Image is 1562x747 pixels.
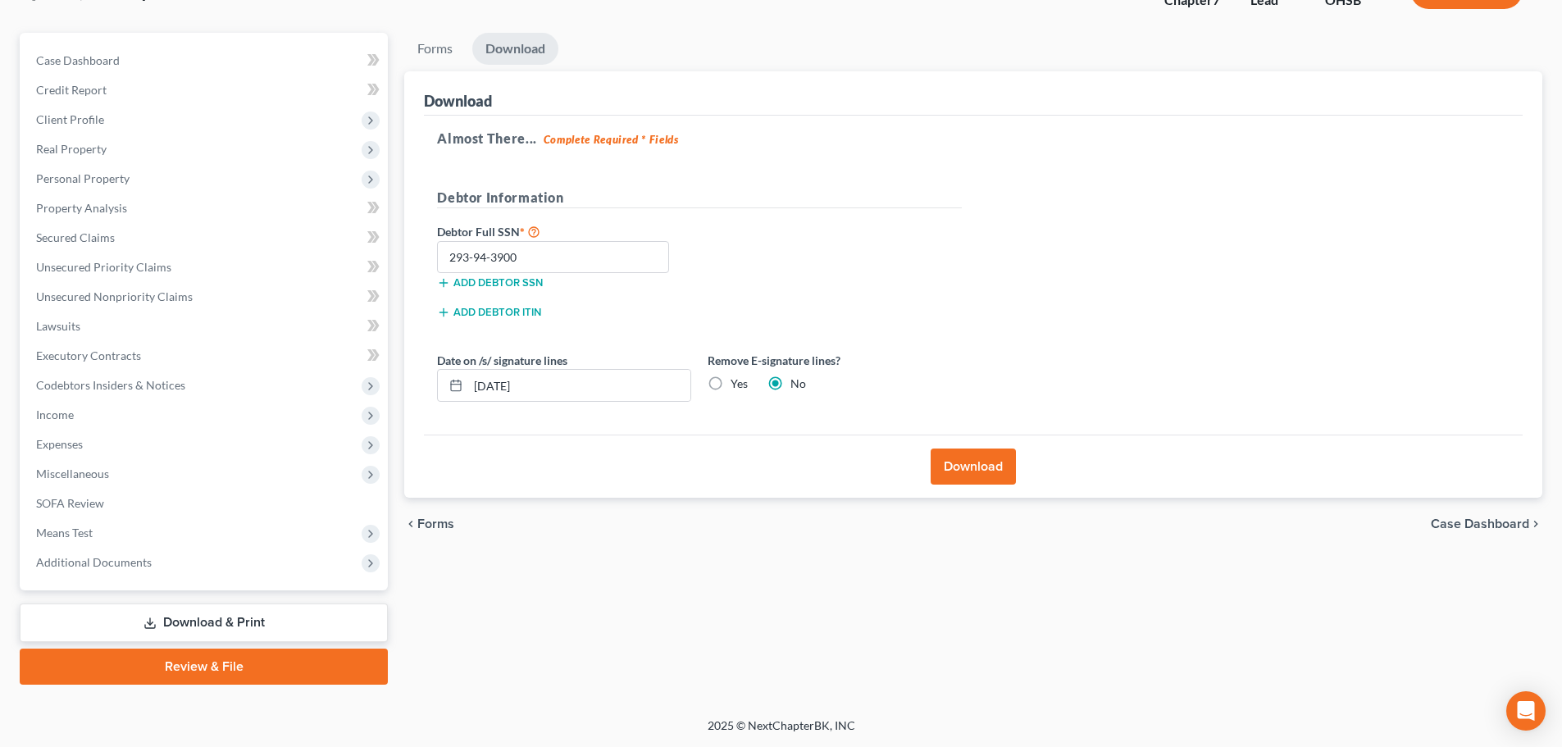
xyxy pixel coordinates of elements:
input: MM/DD/YYYY [468,370,690,401]
a: Download & Print [20,604,388,642]
span: Miscellaneous [36,467,109,481]
span: Real Property [36,142,107,156]
a: Unsecured Priority Claims [23,253,388,282]
a: Executory Contracts [23,341,388,371]
span: Unsecured Priority Claims [36,260,171,274]
a: SOFA Review [23,489,388,518]
label: Debtor Full SSN [429,221,699,241]
div: Download [424,91,492,111]
input: XXX-XX-XXXX [437,241,669,274]
a: Case Dashboard [23,46,388,75]
a: Property Analysis [23,194,388,223]
span: Case Dashboard [36,53,120,67]
span: SOFA Review [36,496,104,510]
label: No [790,376,806,392]
h5: Debtor Information [437,188,962,208]
a: Secured Claims [23,223,388,253]
span: Executory Contracts [36,348,141,362]
span: Credit Report [36,83,107,97]
label: Remove E-signature lines? [708,352,962,369]
a: Unsecured Nonpriority Claims [23,282,388,312]
a: Download [472,33,558,65]
span: Income [36,408,74,421]
a: Case Dashboard chevron_right [1431,517,1542,531]
div: 2025 © NextChapterBK, INC [314,717,1249,747]
a: Review & File [20,649,388,685]
span: Codebtors Insiders & Notices [36,378,185,392]
span: Client Profile [36,112,104,126]
span: Additional Documents [36,555,152,569]
span: Expenses [36,437,83,451]
button: Add debtor SSN [437,276,543,289]
span: Lawsuits [36,319,80,333]
i: chevron_left [404,517,417,531]
span: Secured Claims [36,230,115,244]
div: Open Intercom Messenger [1506,691,1546,731]
span: Case Dashboard [1431,517,1529,531]
label: Date on /s/ signature lines [437,352,567,369]
span: Unsecured Nonpriority Claims [36,289,193,303]
a: Lawsuits [23,312,388,341]
button: Download [931,449,1016,485]
a: Forms [404,33,466,65]
button: chevron_left Forms [404,517,476,531]
span: Personal Property [36,171,130,185]
h5: Almost There... [437,129,1510,148]
span: Means Test [36,526,93,540]
i: chevron_right [1529,517,1542,531]
label: Yes [731,376,748,392]
a: Credit Report [23,75,388,105]
span: Forms [417,517,454,531]
button: Add debtor ITIN [437,306,541,319]
span: Property Analysis [36,201,127,215]
strong: Complete Required * Fields [544,133,679,146]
